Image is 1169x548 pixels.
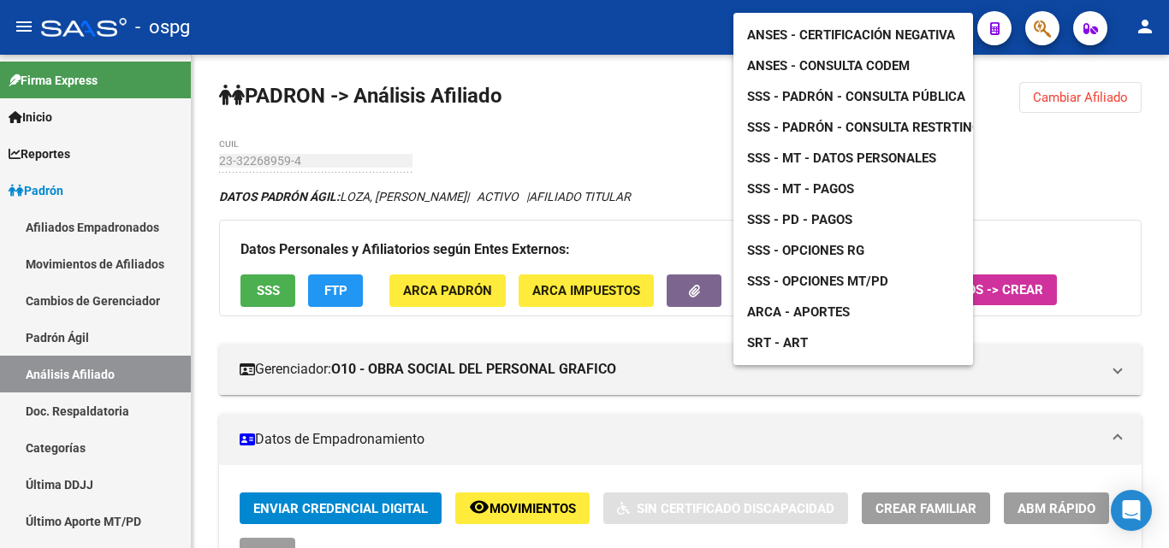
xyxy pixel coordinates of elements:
[747,335,808,351] span: SRT - ART
[747,120,1001,135] span: SSS - Padrón - Consulta Restrtingida
[733,204,866,235] a: SSS - PD - Pagos
[747,274,888,289] span: SSS - Opciones MT/PD
[747,150,936,166] span: SSS - MT - Datos Personales
[733,20,969,50] a: ANSES - Certificación Negativa
[747,89,965,104] span: SSS - Padrón - Consulta Pública
[733,50,923,81] a: ANSES - Consulta CODEM
[747,58,910,74] span: ANSES - Consulta CODEM
[1111,490,1152,531] div: Open Intercom Messenger
[747,304,850,320] span: ARCA - Aportes
[733,112,1015,143] a: SSS - Padrón - Consulta Restrtingida
[733,327,973,358] a: SRT - ART
[733,297,863,327] a: ARCA - Aportes
[733,235,878,266] a: SSS - Opciones RG
[733,174,868,204] a: SSS - MT - Pagos
[733,143,950,174] a: SSS - MT - Datos Personales
[747,27,955,43] span: ANSES - Certificación Negativa
[733,81,979,112] a: SSS - Padrón - Consulta Pública
[747,212,852,227] span: SSS - PD - Pagos
[733,266,902,297] a: SSS - Opciones MT/PD
[747,243,864,258] span: SSS - Opciones RG
[747,181,854,197] span: SSS - MT - Pagos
